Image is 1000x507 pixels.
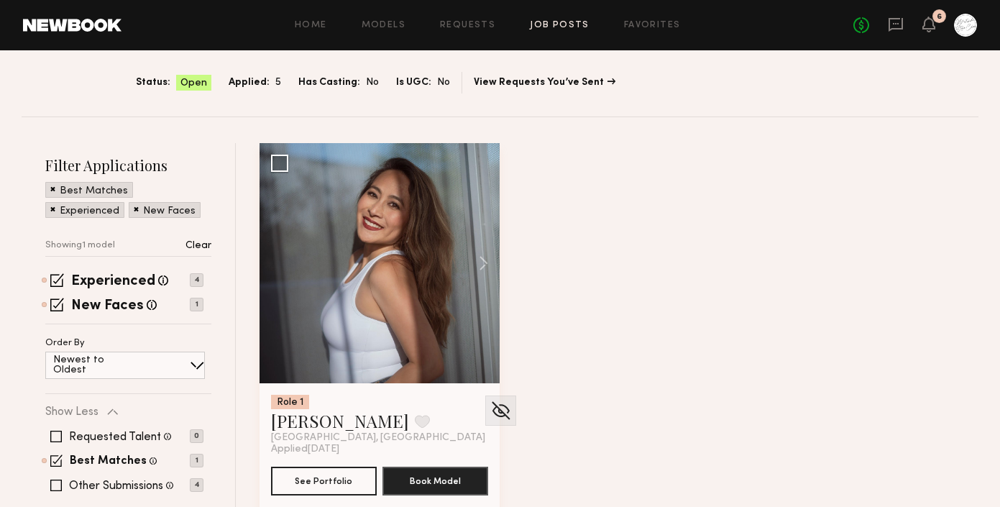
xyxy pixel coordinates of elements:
p: 4 [190,273,203,287]
span: Is UGC: [396,75,431,91]
span: Applied: [229,75,270,91]
span: No [437,75,450,91]
a: Home [295,21,327,30]
a: Models [362,21,405,30]
label: Experienced [71,275,155,289]
p: Clear [185,241,211,251]
label: Requested Talent [69,431,161,443]
label: Best Matches [70,456,147,467]
a: Job Posts [530,21,590,30]
div: 6 [937,13,942,21]
span: No [366,75,379,91]
span: Open [180,76,207,91]
a: Favorites [624,21,681,30]
div: Applied [DATE] [271,444,488,455]
a: Requests [440,21,495,30]
a: Book Model [382,474,488,486]
p: 1 [190,298,203,311]
button: See Portfolio [271,467,377,495]
label: New Faces [71,299,144,314]
span: [GEOGRAPHIC_DATA], [GEOGRAPHIC_DATA] [271,432,485,444]
p: 0 [190,429,203,443]
p: Showing 1 model [45,241,115,250]
p: Newest to Oldest [53,355,139,375]
p: Experienced [60,206,119,216]
p: Show Less [45,406,98,418]
a: [PERSON_NAME] [271,409,409,432]
span: Has Casting: [298,75,360,91]
div: Role 1 [271,395,309,409]
p: 1 [190,454,203,467]
button: Book Model [382,467,488,495]
p: Order By [45,339,85,348]
p: New Faces [143,206,196,216]
img: Unhide Model [490,400,512,421]
a: View Requests You’ve Sent [474,78,615,88]
span: 5 [275,75,281,91]
p: Best Matches [60,186,128,196]
label: Other Submissions [69,480,163,492]
h2: Filter Applications [45,155,211,175]
span: Status: [136,75,170,91]
p: 4 [190,478,203,492]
